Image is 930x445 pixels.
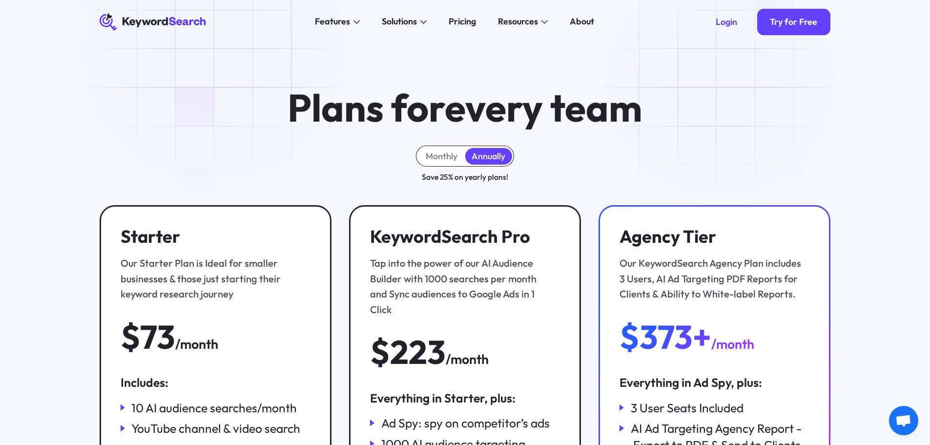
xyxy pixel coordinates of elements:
[382,15,417,28] div: Solutions
[442,13,483,31] a: Pricing
[121,255,305,301] div: Our Starter Plan is Ideal for smaller businesses & those just starting their keyword research jou...
[620,319,711,354] div: $373+
[620,226,804,247] h3: Agency Tier
[131,420,300,437] div: YouTube channel & video search
[370,255,554,317] div: Tap into the power of our AI Audience Builder with 1000 searches per month and Sync audiences to ...
[381,415,550,431] div: Ad Spy: spy on competitor’s ads
[889,406,918,435] div: Open chat
[175,334,218,355] div: /month
[315,15,350,28] div: Features
[121,319,175,354] div: $73
[422,171,508,183] div: Save 25% on yearly plans!
[563,13,601,31] a: About
[570,15,594,28] div: About
[370,335,446,369] div: $223
[472,151,505,162] div: Annually
[620,255,804,301] div: Our KeywordSearch Agency Plan includes 3 Users, AI Ad Targeting PDF Reports for Clients & Ability...
[631,400,744,416] div: 3 User Seats Included
[711,334,754,355] div: /month
[370,226,554,247] h3: KeywordSearch Pro
[370,390,560,406] div: Everything in Starter, plus:
[770,17,817,27] div: Try for Free
[757,9,831,35] a: Try for Free
[121,226,305,247] h3: Starter
[498,15,538,28] div: Resources
[449,15,476,28] div: Pricing
[131,400,297,416] div: 10 AI audience searches/month
[446,349,489,370] div: /month
[620,374,809,391] div: Everything in Ad Spy, plus:
[445,84,642,131] span: every team
[703,9,750,35] a: Login
[288,87,642,128] h1: Plans for
[121,374,310,391] div: Includes:
[716,17,737,27] div: Login
[426,151,457,162] div: Monthly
